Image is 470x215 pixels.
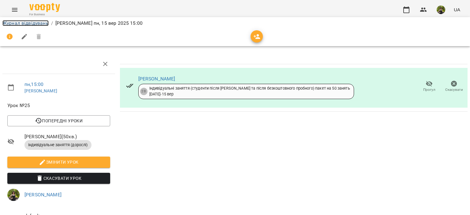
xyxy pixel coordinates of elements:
span: Скасувати Урок [12,175,105,182]
span: Змінити урок [12,158,105,166]
button: Змінити урок [7,157,110,168]
button: Прогул [417,78,442,95]
button: Скасувати [442,78,466,95]
div: 28 [140,88,147,95]
button: Скасувати Урок [7,173,110,184]
p: [PERSON_NAME] пн, 15 вер 2025 15:00 [55,20,143,27]
span: [PERSON_NAME] ( 50 хв. ) [24,133,110,140]
a: [PERSON_NAME] [138,76,175,82]
span: For Business [29,13,60,17]
button: Попередні уроки [7,115,110,126]
nav: breadcrumb [2,20,468,27]
li: / [51,20,53,27]
a: [PERSON_NAME] [24,192,62,198]
button: Menu [7,2,22,17]
span: Урок №25 [7,102,110,109]
img: fec4bf7ef3f37228adbfcb2cb62aae31.jpg [437,6,445,14]
span: Індивідуальне заняття (дорослі) [24,142,91,148]
a: [PERSON_NAME] [24,88,57,93]
img: Voopty Logo [29,3,60,12]
button: UA [451,4,463,15]
a: пн , 15:00 [24,81,43,87]
span: Прогул [423,87,435,92]
span: Попередні уроки [12,117,105,124]
div: Індивідуальні заняття (студенти після [PERSON_NAME] та після безкоштовного пробного) пакет на 50 ... [149,86,350,97]
a: Журнал відвідувань [2,20,49,26]
img: fec4bf7ef3f37228adbfcb2cb62aae31.jpg [7,189,20,201]
span: Скасувати [445,87,463,92]
span: UA [454,6,460,13]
